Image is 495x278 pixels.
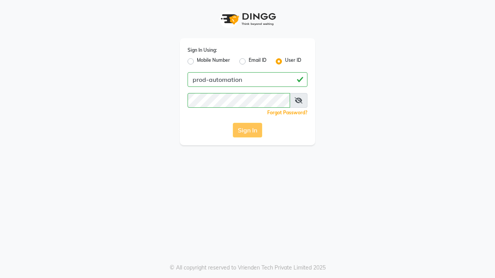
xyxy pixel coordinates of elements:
[188,47,217,54] label: Sign In Using:
[188,72,307,87] input: Username
[197,57,230,66] label: Mobile Number
[285,57,301,66] label: User ID
[188,93,290,108] input: Username
[217,8,278,31] img: logo1.svg
[267,110,307,115] a: Forgot Password?
[249,57,266,66] label: Email ID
